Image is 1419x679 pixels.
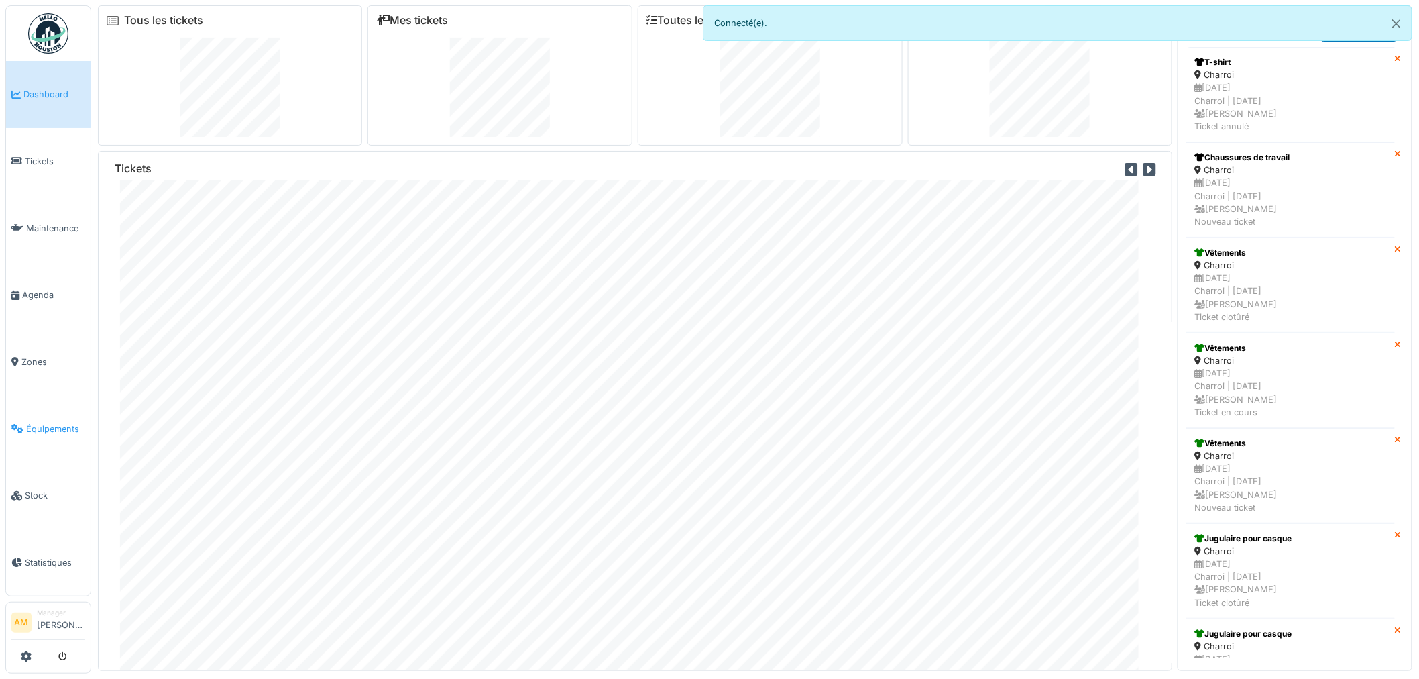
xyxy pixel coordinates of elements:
li: [PERSON_NAME] [37,608,85,637]
button: Close [1381,6,1412,42]
a: Agenda [6,262,91,329]
div: [DATE] Charroi | [DATE] [PERSON_NAME] Ticket annulé [1195,81,1386,133]
span: Agenda [22,289,85,301]
div: Vêtements [1195,247,1386,259]
a: Vêtements Charroi [DATE]Charroi | [DATE] [PERSON_NAME]Ticket clotûré [1186,238,1395,333]
a: Statistiques [6,529,91,596]
span: Stock [25,489,85,502]
span: Équipements [26,423,85,435]
img: Badge_color-CXgf-gQk.svg [28,13,68,54]
a: Tous les tickets [124,14,203,27]
a: AM Manager[PERSON_NAME] [11,608,85,640]
div: [DATE] Charroi | [DATE] [PERSON_NAME] Nouveau ticket [1195,462,1386,514]
div: Jugulaire pour casque [1195,533,1386,545]
div: Jugulaire pour casque [1195,628,1386,640]
a: Jugulaire pour casque Charroi [DATE]Charroi | [DATE] [PERSON_NAME]Ticket clotûré [1186,523,1395,619]
div: [DATE] Charroi | [DATE] [PERSON_NAME] Ticket clotûré [1195,272,1386,323]
div: T-shirt [1195,56,1386,68]
a: Vêtements Charroi [DATE]Charroi | [DATE] [PERSON_NAME]Ticket en cours [1186,333,1395,428]
a: Tickets [6,128,91,195]
div: Charroi [1195,68,1386,81]
div: Charroi [1195,640,1386,653]
a: Chaussures de travail Charroi [DATE]Charroi | [DATE] [PERSON_NAME]Nouveau ticket [1186,142,1395,238]
h6: Tickets [115,162,152,175]
span: Zones [21,356,85,368]
a: Dashboard [6,61,91,128]
a: T-shirt Charroi [DATE]Charroi | [DATE] [PERSON_NAME]Ticket annulé [1186,47,1395,142]
div: Charroi [1195,354,1386,367]
a: Équipements [6,395,91,462]
div: Vêtements [1195,342,1386,354]
div: Chaussures de travail [1195,152,1386,164]
div: Charroi [1195,545,1386,558]
span: Maintenance [26,222,85,235]
div: Charroi [1195,450,1386,462]
a: Mes tickets [376,14,448,27]
span: Statistiques [25,556,85,569]
span: Tickets [25,155,85,168]
a: Zones [6,329,91,396]
a: Vêtements Charroi [DATE]Charroi | [DATE] [PERSON_NAME]Nouveau ticket [1186,428,1395,523]
div: [DATE] Charroi | [DATE] [PERSON_NAME] Ticket clotûré [1195,558,1386,609]
div: [DATE] Charroi | [DATE] [PERSON_NAME] Ticket en cours [1195,367,1386,419]
span: Dashboard [23,88,85,101]
li: AM [11,613,32,633]
div: Manager [37,608,85,618]
a: Stock [6,462,91,529]
a: Toutes les tâches [646,14,746,27]
div: Charroi [1195,259,1386,272]
div: [DATE] Charroi | [DATE] [PERSON_NAME] Nouveau ticket [1195,176,1386,228]
div: Connecté(e). [703,5,1412,41]
a: Maintenance [6,195,91,262]
div: Charroi [1195,164,1386,176]
div: Vêtements [1195,437,1386,450]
